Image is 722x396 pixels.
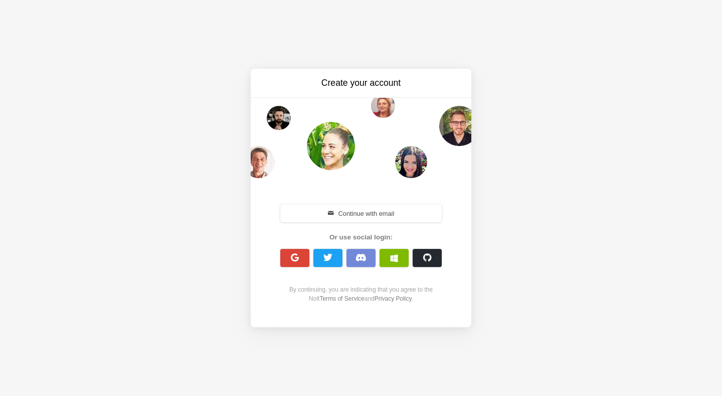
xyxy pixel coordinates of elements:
button: Continue with email [280,204,442,222]
div: Or use social login: [275,232,447,242]
a: Privacy Policy [375,295,412,302]
a: Terms of Service [319,295,364,302]
h3: Create your account [277,77,445,89]
div: By continuing, you are indicating that you agree to the Nolt and . [275,285,447,303]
